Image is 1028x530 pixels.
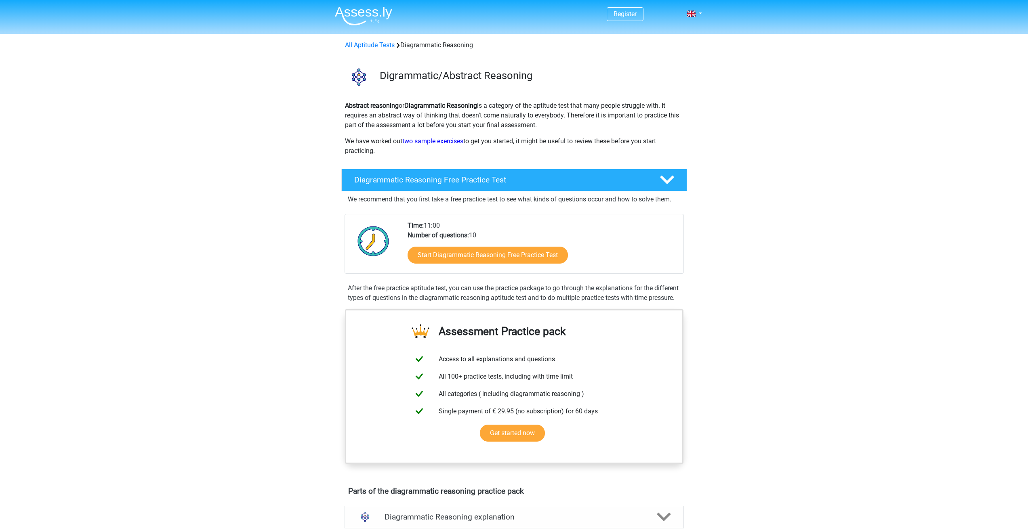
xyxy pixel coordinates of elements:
h4: Diagrammatic Reasoning Free Practice Test [354,175,647,184]
a: explanations Diagrammatic Reasoning explanation [341,506,687,528]
h3: Digrammatic/Abstract Reasoning [380,69,681,82]
a: Register [614,10,637,18]
a: two sample exercises [402,137,463,145]
p: We recommend that you first take a free practice test to see what kinds of questions occur and ho... [348,195,681,204]
b: Abstract reasoning [345,102,399,109]
div: After the free practice aptitude test, you can use the practice package to go through the explana... [345,283,684,303]
a: All Aptitude Tests [345,41,395,49]
a: Start Diagrammatic Reasoning Free Practice Test [408,247,568,264]
h4: Diagrammatic Reasoning explanation [385,512,644,522]
b: Number of questions: [408,231,469,239]
div: Diagrammatic Reasoning [342,40,687,50]
img: Assessly [335,6,392,25]
b: Time: [408,222,424,229]
a: Diagrammatic Reasoning Free Practice Test [338,169,690,191]
a: Get started now [480,425,545,442]
p: We have worked out to get you started, it might be useful to review these before you start practi... [345,136,683,156]
h4: Parts of the diagrammatic reasoning practice pack [348,486,680,496]
img: diagrammatic reasoning [342,60,376,94]
p: or is a category of the aptitude test that many people struggle with. It requires an abstract way... [345,101,683,130]
img: diagrammatic reasoning explanations [355,507,375,527]
div: 11:00 10 [402,221,683,273]
b: Diagrammatic Reasoning [404,102,477,109]
img: Clock [353,221,394,261]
